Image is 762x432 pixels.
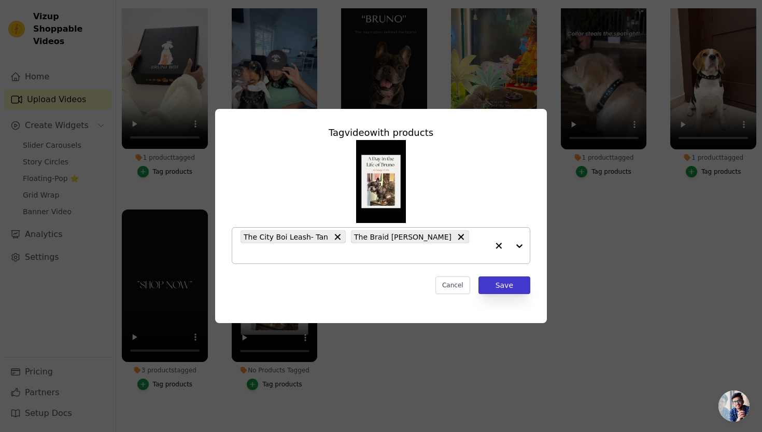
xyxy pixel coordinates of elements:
button: Save [478,276,530,294]
div: Open chat [718,391,750,422]
img: reel-preview-fzjt09-tm.myshopify.com-3730959499994812494_75067121619.jpeg [356,140,406,223]
div: Tag video with products [232,126,530,140]
button: Cancel [435,276,470,294]
span: The Braid [PERSON_NAME] [354,231,451,243]
span: The City Boi Leash- Tan [244,231,328,243]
